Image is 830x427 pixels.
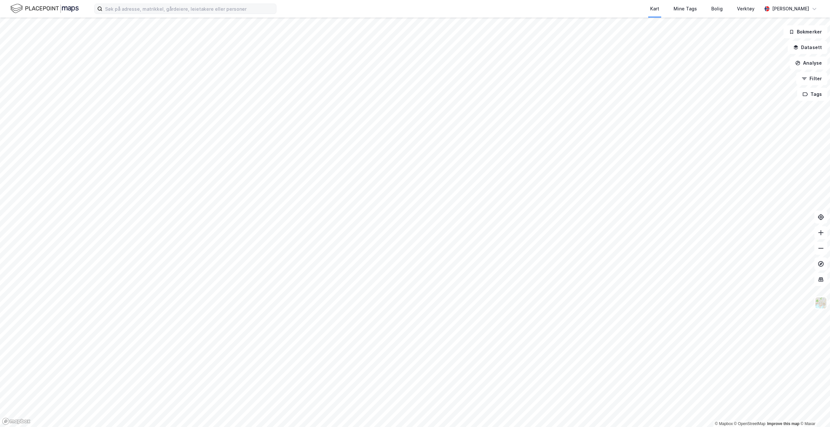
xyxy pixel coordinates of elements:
[788,41,827,54] button: Datasett
[102,4,276,14] input: Søk på adresse, matrikkel, gårdeiere, leietakere eller personer
[674,5,697,13] div: Mine Tags
[772,5,809,13] div: [PERSON_NAME]
[650,5,659,13] div: Kart
[790,57,827,70] button: Analyse
[815,297,827,309] img: Z
[797,396,830,427] iframe: Chat Widget
[796,72,827,85] button: Filter
[2,418,31,425] a: Mapbox homepage
[797,396,830,427] div: Kontrollprogram for chat
[711,5,723,13] div: Bolig
[797,88,827,101] button: Tags
[10,3,79,14] img: logo.f888ab2527a4732fd821a326f86c7f29.svg
[734,421,766,426] a: OpenStreetMap
[767,421,799,426] a: Improve this map
[783,25,827,38] button: Bokmerker
[737,5,755,13] div: Verktøy
[715,421,733,426] a: Mapbox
